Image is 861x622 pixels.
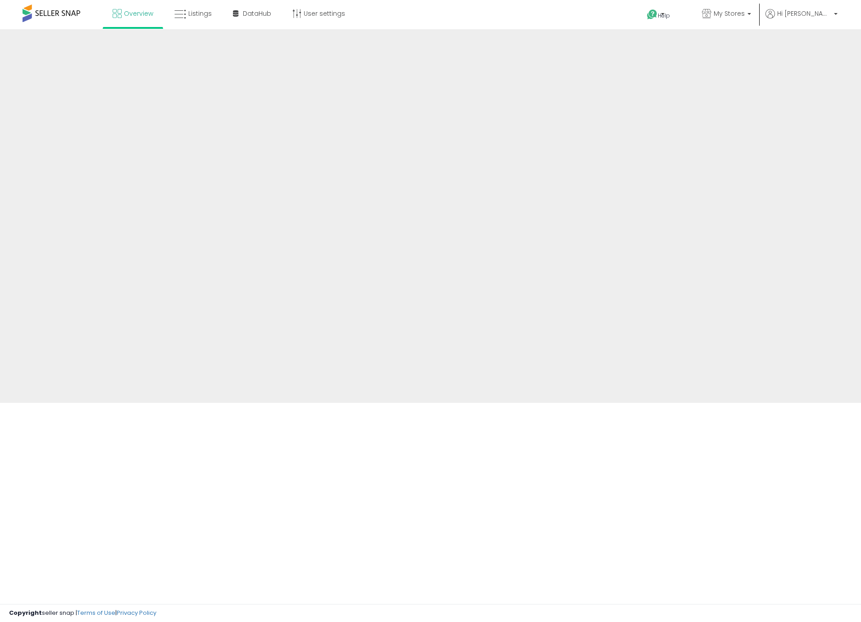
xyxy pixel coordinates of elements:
i: Get Help [647,9,658,20]
span: DataHub [243,9,271,18]
span: Hi [PERSON_NAME] [777,9,831,18]
a: Hi [PERSON_NAME] [765,9,838,29]
span: Listings [188,9,212,18]
span: Help [658,12,670,19]
a: Help [640,2,688,29]
span: Overview [124,9,153,18]
span: My Stores [714,9,745,18]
